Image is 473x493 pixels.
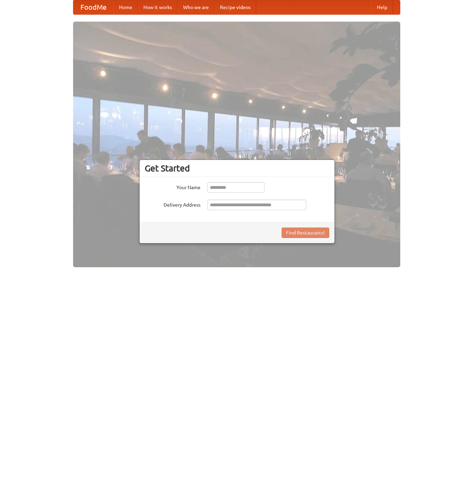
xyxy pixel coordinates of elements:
[113,0,138,14] a: Home
[145,182,200,191] label: Your Name
[282,228,329,238] button: Find Restaurants!
[145,163,329,174] h3: Get Started
[138,0,178,14] a: How it works
[371,0,393,14] a: Help
[178,0,214,14] a: Who we are
[214,0,256,14] a: Recipe videos
[145,200,200,208] label: Delivery Address
[73,0,113,14] a: FoodMe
